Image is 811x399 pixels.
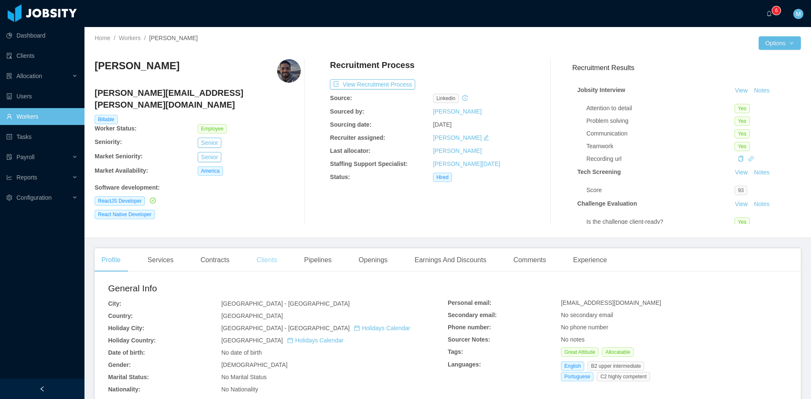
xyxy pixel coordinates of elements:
b: City: [108,300,121,307]
div: Services [141,248,180,272]
i: icon: bell [766,11,772,16]
a: View [732,201,751,207]
button: Senior [198,152,221,162]
b: Market Seniority: [95,153,143,160]
a: icon: pie-chartDashboard [6,27,78,44]
span: C2 highly competent [597,372,650,381]
span: / [144,35,146,41]
a: icon: check-circle [148,197,156,204]
span: No phone number [561,324,608,331]
b: Seniority: [95,138,122,145]
b: Sourcing date: [330,121,371,128]
span: [GEOGRAPHIC_DATA] - [GEOGRAPHIC_DATA] [221,300,350,307]
i: icon: calendar [287,337,293,343]
span: No date of birth [221,349,262,356]
span: Allocation [16,73,42,79]
span: English [561,361,584,371]
a: icon: profileTasks [6,128,78,145]
button: Optionsicon: down [759,36,801,50]
b: Secondary email: [448,312,497,318]
span: [DATE] [433,121,452,128]
span: Portuguese [561,372,593,381]
a: [PERSON_NAME] [433,108,482,115]
a: icon: calendarHolidays Calendar [354,325,410,331]
b: Holiday City: [108,325,144,331]
b: Sourcer Notes: [448,336,490,343]
a: View [732,87,751,94]
span: Payroll [16,154,35,160]
i: icon: calendar [354,325,360,331]
strong: Challenge Evaluation [577,200,637,207]
a: icon: userWorkers [6,108,78,125]
h4: Recruitment Process [330,59,414,71]
span: [EMAIL_ADDRESS][DOMAIN_NAME] [561,299,661,306]
i: icon: link [748,156,754,162]
b: Nationality: [108,386,140,393]
span: Yes [735,104,750,113]
div: Is the challenge client-ready? [586,217,735,226]
div: Pipelines [297,248,338,272]
b: Recruiter assigned: [330,134,385,141]
div: Attention to detail [586,104,735,113]
span: B2 upper intermediate [588,361,644,371]
b: Source: [330,95,352,101]
span: Reports [16,174,37,181]
span: [PERSON_NAME] [149,35,198,41]
b: Phone number: [448,324,491,331]
span: America [198,166,223,176]
span: [GEOGRAPHIC_DATA] - [GEOGRAPHIC_DATA] [221,325,410,331]
a: [PERSON_NAME] [433,147,482,154]
b: Gender: [108,361,131,368]
b: Last allocator: [330,147,370,154]
b: Languages: [448,361,481,368]
span: [GEOGRAPHIC_DATA] [221,337,343,344]
div: Contracts [194,248,236,272]
span: Configuration [16,194,52,201]
button: icon: exportView Recruitment Process [330,79,415,90]
strong: Jobsity Interview [577,87,626,93]
span: Yes [735,129,750,138]
i: icon: setting [6,195,12,201]
span: Allocatable [602,347,634,357]
b: Software development : [95,184,160,191]
span: Yes [735,117,750,126]
div: Problem solving [586,117,735,125]
span: [DEMOGRAPHIC_DATA] [221,361,288,368]
sup: 6 [772,6,781,15]
span: ReactJS Developer [95,196,145,206]
b: Market Availability: [95,167,148,174]
a: [PERSON_NAME][DATE] [433,160,500,167]
strong: Tech Screening [577,168,621,175]
div: Experience [566,248,614,272]
span: Hired [433,173,452,182]
b: Holiday Country: [108,337,156,344]
span: No Marital Status [221,374,267,380]
p: 6 [775,6,778,15]
span: Yes [735,217,750,227]
i: icon: solution [6,73,12,79]
b: Tags: [448,348,463,355]
div: Clients [250,248,284,272]
div: Openings [352,248,395,272]
span: Employee [198,124,227,133]
i: icon: history [462,95,468,101]
span: React Native Developer [95,210,155,219]
span: Great Attitude [561,347,599,357]
a: Workers [119,35,141,41]
span: linkedin [433,94,459,103]
b: Worker Status: [95,125,136,132]
b: Sourced by: [330,108,364,115]
h4: [PERSON_NAME][EMAIL_ADDRESS][PERSON_NAME][DOMAIN_NAME] [95,87,301,111]
a: View [732,169,751,176]
div: Profile [95,248,127,272]
i: icon: copy [738,156,744,162]
i: icon: edit [483,135,489,141]
h2: General Info [108,282,448,295]
img: 45b8b861-7dae-4bb2-ad6e-ffe348f77ea9_689225e56166f-400w.png [277,59,301,83]
span: No secondary email [561,312,613,318]
b: Status: [330,174,350,180]
b: Personal email: [448,299,492,306]
span: M [796,9,801,19]
div: Recording url [586,155,735,163]
a: icon: link [748,155,754,162]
